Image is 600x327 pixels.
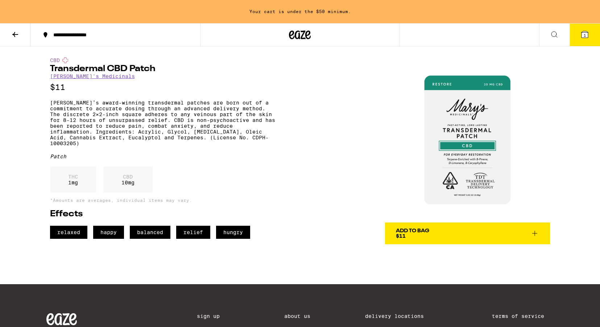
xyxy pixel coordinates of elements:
[50,226,87,239] span: relaxed
[385,222,550,244] button: Add To Bag$11
[396,228,429,233] div: Add To Bag
[197,313,229,319] a: Sign Up
[216,226,250,239] span: hungry
[50,83,275,92] p: $11
[584,33,586,37] span: 1
[385,57,550,222] img: Mary's Medicinals - Transdermal CBD Patch
[396,233,406,239] span: $11
[121,174,135,180] p: CBD
[68,174,78,180] p: THC
[176,226,210,239] span: relief
[50,73,135,79] a: [PERSON_NAME]'s Medicinals
[50,100,275,146] p: [PERSON_NAME]’s award-winning transdermal patches are born out of a commitment to accurate dosing...
[50,65,275,73] h1: Transdermal CBD Patch
[50,154,275,159] div: Patch
[50,57,275,63] div: CBD
[50,210,275,218] h2: Effects
[50,198,275,203] p: *Amounts are averages, individual items may vary.
[570,24,600,46] button: 1
[50,167,96,193] div: 1 mg
[284,313,310,319] a: About Us
[492,313,554,319] a: Terms of Service
[62,57,68,63] img: cbdColor.svg
[103,167,153,193] div: 10 mg
[93,226,124,239] span: happy
[130,226,170,239] span: balanced
[365,313,437,319] a: Delivery Locations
